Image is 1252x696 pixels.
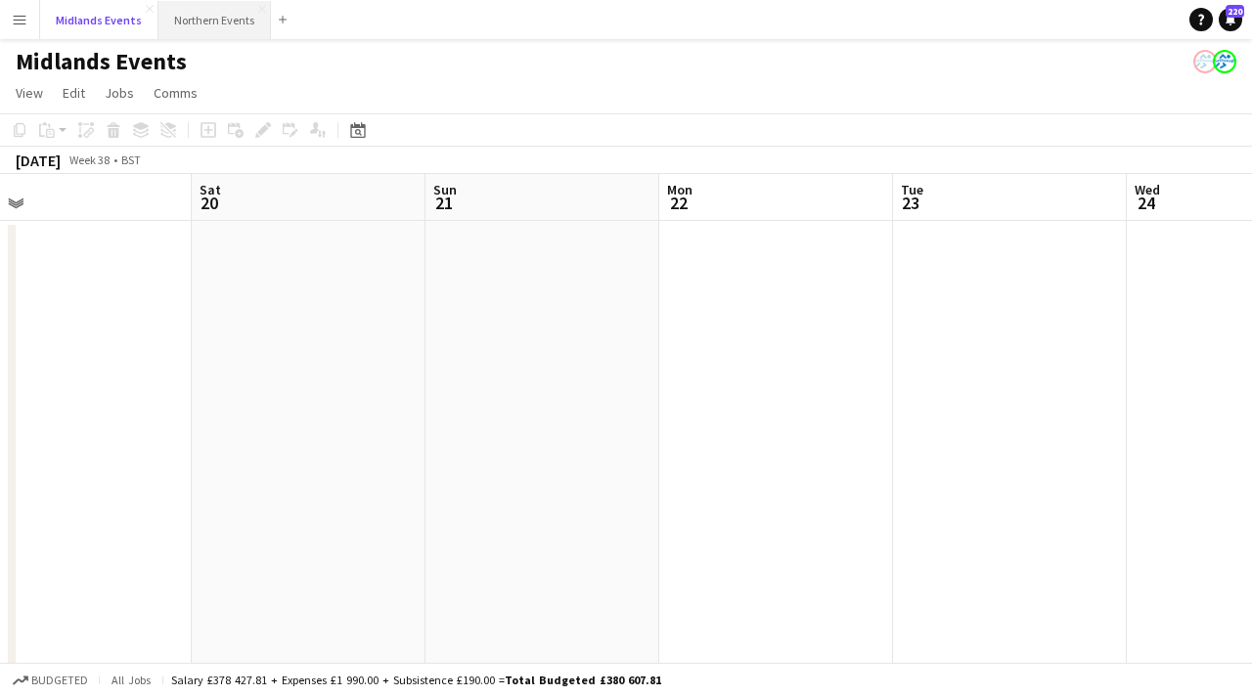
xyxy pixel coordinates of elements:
span: 23 [898,192,923,214]
div: [DATE] [16,151,61,170]
span: 24 [1132,192,1160,214]
button: Northern Events [158,1,271,39]
span: View [16,84,43,102]
app-user-avatar: RunThrough Events [1213,50,1236,73]
a: 220 [1219,8,1242,31]
span: Wed [1135,181,1160,198]
span: Sun [433,181,457,198]
span: Edit [63,84,85,102]
span: Sat [200,181,221,198]
div: BST [121,152,141,167]
app-user-avatar: RunThrough Events [1193,50,1217,73]
span: 22 [664,192,693,214]
button: Budgeted [10,670,91,691]
div: Salary £378 427.81 + Expenses £1 990.00 + Subsistence £190.00 = [171,673,661,687]
span: Total Budgeted £380 607.81 [505,673,661,687]
span: Comms [154,84,198,102]
a: Edit [55,80,93,106]
span: Week 38 [65,152,113,167]
span: Budgeted [31,674,88,687]
span: All jobs [108,673,155,687]
span: 220 [1226,5,1244,18]
span: 21 [430,192,457,214]
span: 20 [197,192,221,214]
span: Jobs [105,84,134,102]
h1: Midlands Events [16,47,187,76]
button: Midlands Events [40,1,158,39]
span: Tue [901,181,923,198]
a: View [8,80,51,106]
a: Jobs [97,80,142,106]
a: Comms [146,80,205,106]
span: Mon [667,181,693,198]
